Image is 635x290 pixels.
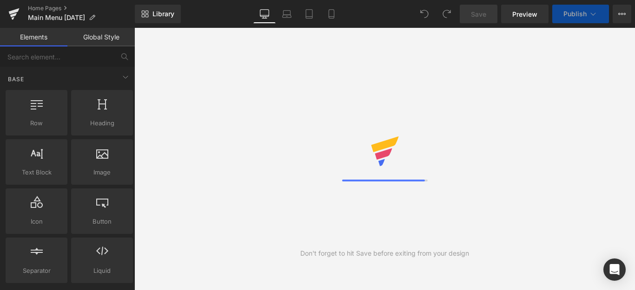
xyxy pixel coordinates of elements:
[7,75,25,84] span: Base
[8,168,65,177] span: Text Block
[28,5,135,12] a: Home Pages
[276,5,298,23] a: Laptop
[613,5,631,23] button: More
[603,258,626,281] div: Open Intercom Messenger
[253,5,276,23] a: Desktop
[67,28,135,46] a: Global Style
[8,118,65,128] span: Row
[74,266,130,276] span: Liquid
[8,217,65,226] span: Icon
[28,14,85,21] span: Main Menu [DATE]
[74,168,130,177] span: Image
[563,10,587,18] span: Publish
[552,5,609,23] button: Publish
[320,5,343,23] a: Mobile
[471,9,486,19] span: Save
[152,10,174,18] span: Library
[501,5,549,23] a: Preview
[437,5,456,23] button: Redo
[298,5,320,23] a: Tablet
[512,9,537,19] span: Preview
[8,266,65,276] span: Separator
[300,248,469,258] div: Don't forget to hit Save before exiting from your design
[74,217,130,226] span: Button
[135,5,181,23] a: New Library
[415,5,434,23] button: Undo
[74,118,130,128] span: Heading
